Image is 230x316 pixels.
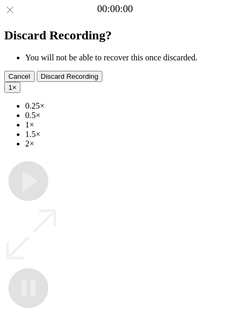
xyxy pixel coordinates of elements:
[4,71,35,82] button: Cancel
[97,3,133,15] a: 00:00:00
[8,83,12,91] span: 1
[25,130,226,139] li: 1.5×
[4,28,226,43] h2: Discard Recording?
[37,71,103,82] button: Discard Recording
[25,101,226,111] li: 0.25×
[4,82,20,93] button: 1×
[25,120,226,130] li: 1×
[25,139,226,149] li: 2×
[25,53,226,62] li: You will not be able to recover this once discarded.
[25,111,226,120] li: 0.5×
